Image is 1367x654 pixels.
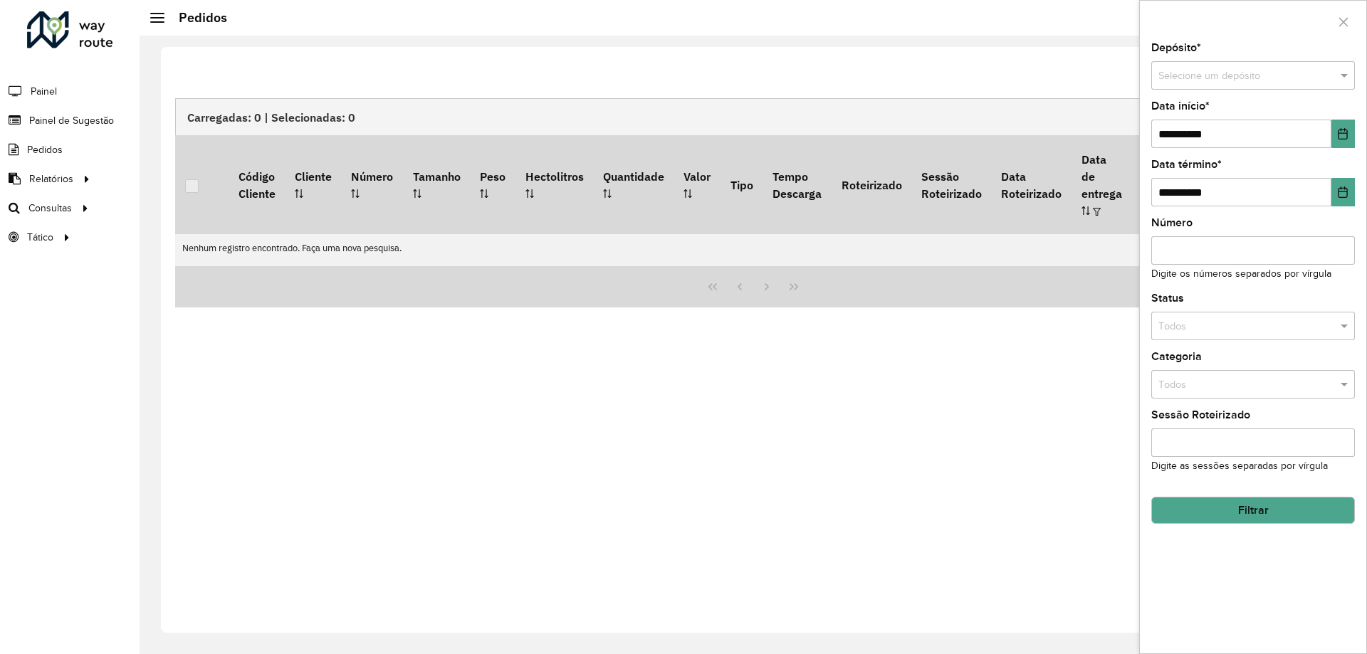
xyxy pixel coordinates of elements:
[1151,39,1201,56] label: Depósito
[1151,406,1250,423] label: Sessão Roteirizado
[1331,178,1355,206] button: Choose Date
[1151,97,1210,115] label: Data início
[1151,214,1193,231] label: Número
[1151,460,1328,471] small: Digite as sessões separadas por vírgula
[1151,268,1331,279] small: Digite os números separados por vírgula
[1151,290,1184,307] label: Status
[1151,348,1202,365] label: Categoria
[1151,497,1355,524] button: Filtrar
[1331,120,1355,148] button: Choose Date
[1151,156,1222,173] label: Data término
